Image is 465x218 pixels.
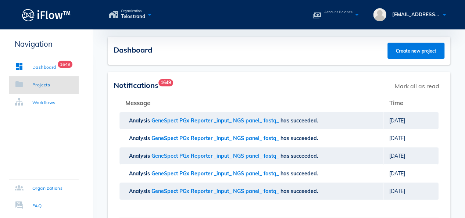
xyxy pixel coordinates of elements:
span: GeneSpect PGx Reporter _input_ NGS panel_ fastq_ [151,153,280,159]
span: GeneSpect PGx Reporter _input_ NGS panel_ fastq_ [151,170,280,177]
span: GeneSpect PGx Reporter _input_ NGS panel_ fastq_ [151,117,280,124]
span: Telostrand [121,13,145,20]
span: has succeeded. [280,135,320,142]
span: Analysis [129,188,151,194]
p: Navigation [9,38,79,50]
span: GeneSpect PGx Reporter _input_ NGS panel_ fastq_ [151,188,280,194]
th: Time: Not sorted. Activate to sort ascending. [383,94,439,112]
img: avatar.16069ca8.svg [373,8,386,21]
th: Message [119,94,383,112]
span: [DATE] [389,153,405,159]
div: Organizations [32,185,62,192]
span: Analysis [129,135,151,142]
span: has succeeded. [280,117,320,124]
span: Badge [158,79,173,86]
span: Dashboard [114,45,152,54]
span: [DATE] [389,170,405,177]
span: has succeeded. [280,188,320,194]
span: has succeeded. [280,170,320,177]
span: GeneSpect PGx Reporter _input_ NGS panel_ fastq_ [151,135,280,142]
div: Projects [32,81,50,89]
span: [DATE] [389,135,405,142]
span: Message [125,99,150,107]
span: Analysis [129,153,151,159]
span: [DATE] [389,188,405,194]
div: Workflows [32,99,56,106]
button: Create new project [387,43,444,59]
span: has succeeded. [280,153,320,159]
span: [DATE] [389,117,405,124]
span: Account Balance [324,10,353,14]
span: Analysis [129,117,151,124]
div: FAQ [32,202,42,210]
span: Notifications [114,81,158,90]
span: Badge [58,61,72,68]
span: Time [389,99,403,107]
span: Analysis [129,170,151,177]
span: Mark all as read [391,78,443,94]
span: Organization [121,9,145,13]
div: Dashboard [32,64,56,71]
span: Create new project [395,48,437,54]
